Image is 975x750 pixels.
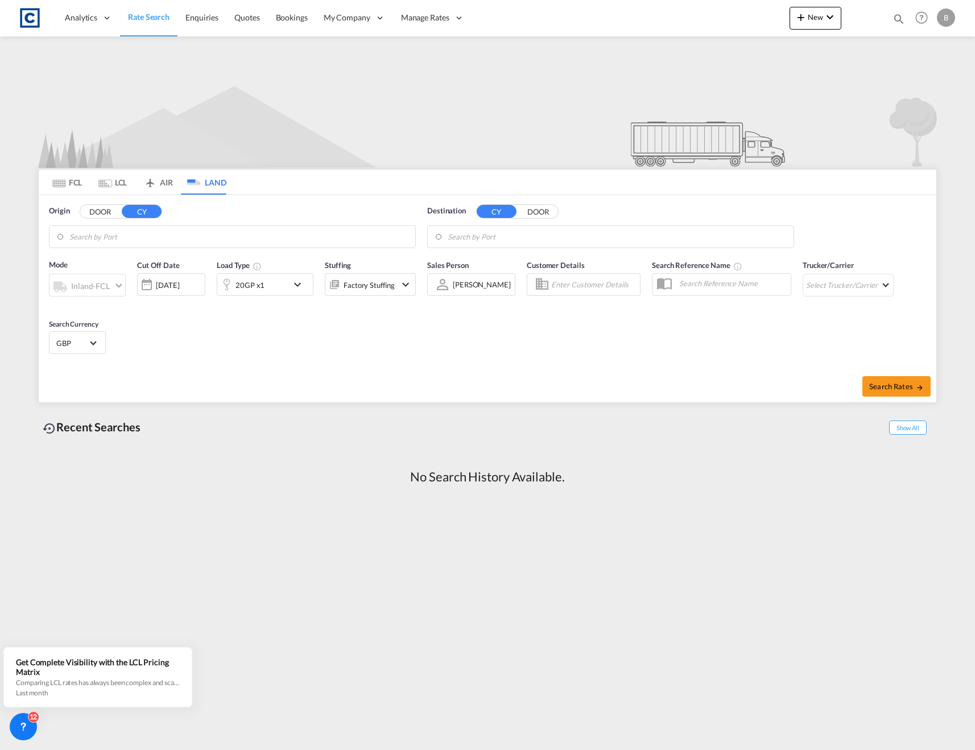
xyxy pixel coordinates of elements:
div: Inland-FCL [71,281,110,291]
span: Trucker/Carrier [803,261,854,270]
md-tab-item: AIR [135,170,181,195]
img: new_ftl.svg [38,36,937,168]
div: Factory Stuffingicon-chevron-down [325,273,416,296]
span: GBP [56,338,88,348]
button: DOOR [518,205,558,219]
span: Origin [49,205,69,219]
span: Search Rates [869,382,924,391]
span: Stuffing [325,261,351,270]
div: No Search History Available. [410,468,564,486]
input: Search Reference Name [674,275,791,292]
md-icon: icon-backup-restore [43,422,56,435]
md-tab-item: LCL [90,170,135,195]
md-icon: icon-information-outline [253,262,262,271]
md-icon: icon-chevron-down [399,278,412,291]
span: New [794,13,837,22]
md-tab-item: FCL [44,170,90,195]
span: Bookings [276,13,308,22]
md-icon: icon-arrow-right [916,384,924,392]
button: CY [477,205,517,218]
span: My Company [324,12,370,23]
md-icon: icon-chevron-down [823,10,837,24]
span: Customer Details [527,261,584,270]
span: Cut Off Date [137,261,180,270]
input: Search by Port [69,228,410,245]
span: Search Currency [49,320,98,328]
button: icon-plus 400-fgNewicon-chevron-down [790,7,841,30]
span: Destination [427,205,466,219]
md-select: Select Currency: £ GBPUnited Kingdom Pound [55,335,100,351]
button: CY [122,205,162,218]
div: 20GP x1 [236,277,265,293]
span: Rate Search [128,12,170,22]
div: Mode [49,259,126,270]
span: Enquiries [185,13,218,22]
div: Factory Stuffing [344,277,394,293]
md-datepicker: Select [137,295,146,310]
span: Load Type [217,261,262,270]
span: Sales Person [427,261,469,270]
input: Search by Port [448,228,788,245]
input: Enter Customer Details [551,276,637,293]
div: [DATE] [137,273,205,296]
span: Manage Rates [401,12,449,23]
img: 1fdb9190129311efbfaf67cbb4249bed.jpeg [17,5,43,31]
md-icon: icon-magnify [893,13,905,25]
span: Help [912,8,931,27]
div: Help [912,8,937,28]
md-icon: icon-airplane [143,176,157,184]
md-pagination-wrapper: Use the left and right arrow keys to navigate between tabs [44,170,226,195]
md-icon: icon-plus 400-fg [794,10,808,24]
div: B [937,9,955,27]
span: Analytics [65,12,97,23]
span: Show All [889,421,927,435]
button: DOOR [80,205,120,219]
md-icon: icon-chevron-down [291,278,310,291]
div: Recent Searches [38,414,145,440]
div: 20GP x1icon-chevron-down [217,273,313,296]
button: Search Ratesicon-arrow-right [862,376,931,397]
md-select: Select Trucker/Carrier [803,274,894,296]
div: [PERSON_NAME] [453,280,511,289]
md-tab-item: LAND [181,170,226,195]
md-select: Sales Person: Ben Capsey [452,277,512,293]
div: icon-magnify [893,13,905,30]
md-icon: Your search will be saved by the below given name [733,262,742,271]
div: [DATE] [156,280,179,290]
span: Search Reference Name [652,261,742,270]
span: Quotes [234,13,259,22]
